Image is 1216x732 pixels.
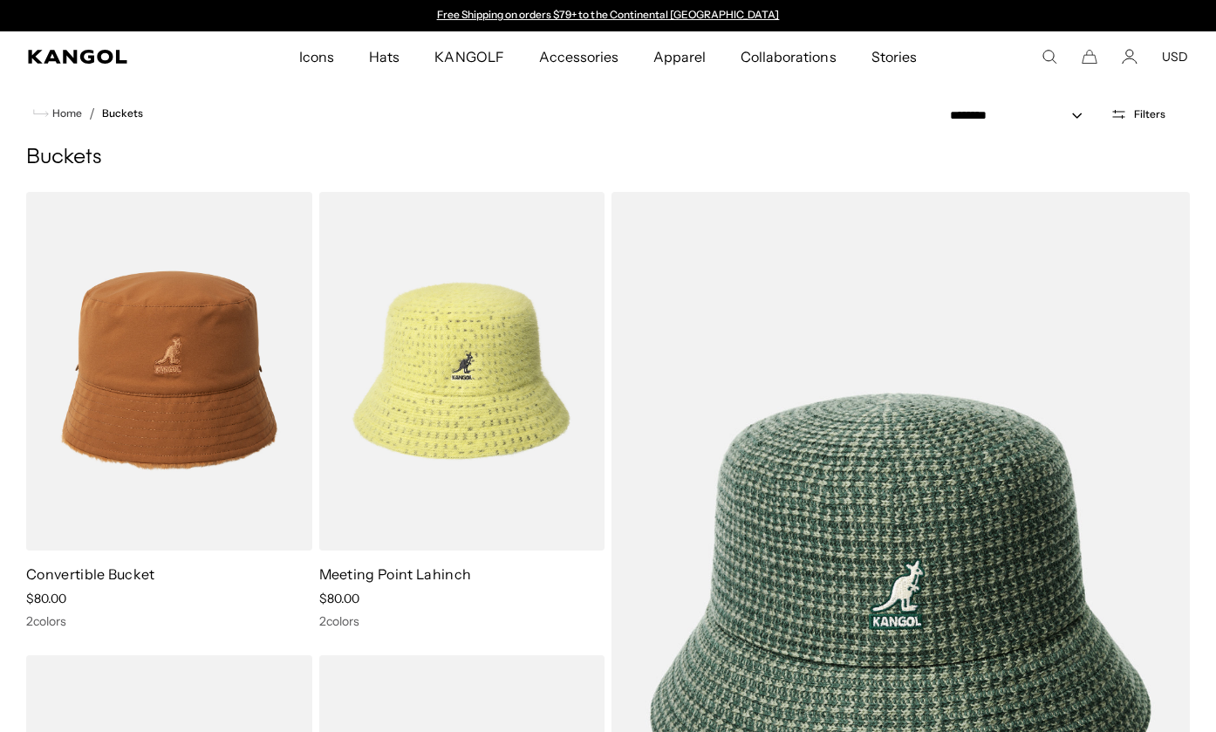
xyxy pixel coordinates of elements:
[539,31,618,82] span: Accessories
[26,591,66,606] span: $80.00
[282,31,352,82] a: Icons
[522,31,636,82] a: Accessories
[82,103,95,124] li: /
[741,31,836,82] span: Collaborations
[26,145,1190,171] h1: Buckets
[319,591,359,606] span: $80.00
[1134,108,1165,120] span: Filters
[417,31,521,82] a: KANGOLF
[1042,49,1057,65] summary: Search here
[352,31,417,82] a: Hats
[428,9,788,23] div: Announcement
[369,31,400,82] span: Hats
[319,613,605,629] div: 2 colors
[434,31,503,82] span: KANGOLF
[26,192,312,551] img: Convertible Bucket
[49,107,82,120] span: Home
[653,31,706,82] span: Apparel
[723,31,853,82] a: Collaborations
[102,107,143,120] a: Buckets
[1122,49,1137,65] a: Account
[1082,49,1097,65] button: Cart
[871,31,917,82] span: Stories
[943,106,1100,125] select: Sort by: Featured
[636,31,723,82] a: Apparel
[1100,106,1176,122] button: Open filters
[428,9,788,23] slideshow-component: Announcement bar
[319,192,605,551] img: Meeting Point Lahinch
[319,565,472,583] a: Meeting Point Lahinch
[437,8,780,21] a: Free Shipping on orders $79+ to the Continental [GEOGRAPHIC_DATA]
[33,106,82,121] a: Home
[28,50,197,64] a: Kangol
[854,31,934,82] a: Stories
[1162,49,1188,65] button: USD
[26,565,155,583] a: Convertible Bucket
[299,31,334,82] span: Icons
[428,9,788,23] div: 1 of 2
[26,613,312,629] div: 2 colors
